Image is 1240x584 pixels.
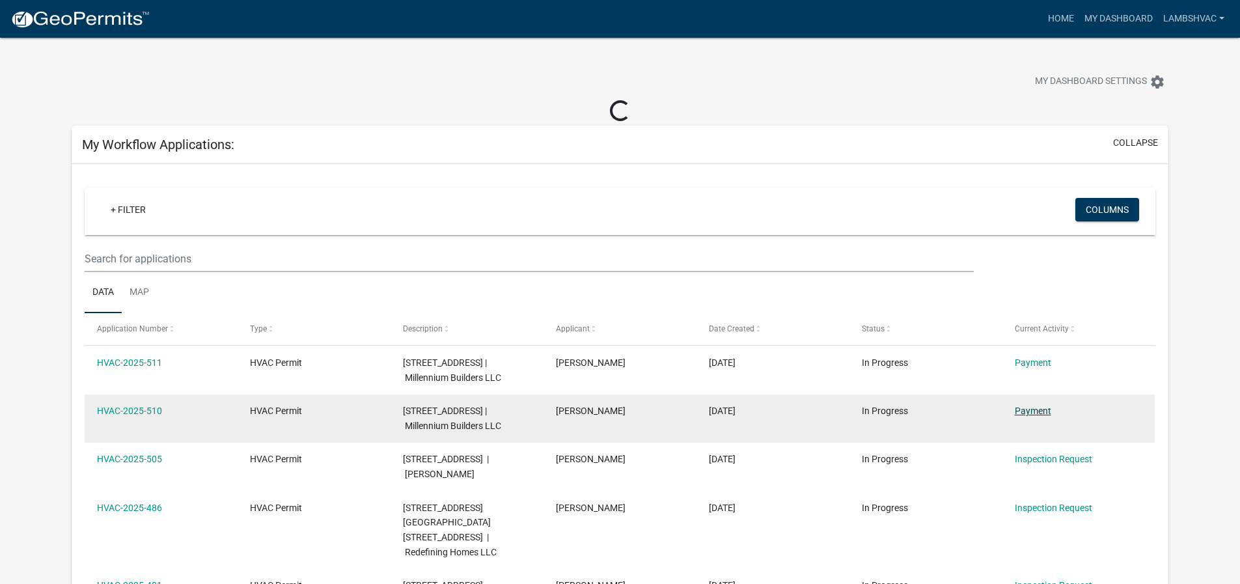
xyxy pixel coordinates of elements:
[709,503,736,513] span: 08/06/2025
[250,406,302,416] span: HVAC Permit
[556,406,626,416] span: Sara Lamb
[1025,69,1176,94] button: My Dashboard Settingssettings
[862,357,908,368] span: In Progress
[1079,7,1158,31] a: My Dashboard
[250,357,302,368] span: HVAC Permit
[238,313,391,344] datatable-header-cell: Type
[85,245,973,272] input: Search for applications
[97,406,162,416] a: HVAC-2025-510
[1015,503,1092,513] a: Inspection Request
[556,454,626,464] span: Sara Lamb
[709,324,754,333] span: Date Created
[82,137,234,152] h5: My Workflow Applications:
[403,324,443,333] span: Description
[1015,357,1051,368] a: Payment
[250,503,302,513] span: HVAC Permit
[1113,136,1158,150] button: collapse
[97,503,162,513] a: HVAC-2025-486
[97,324,168,333] span: Application Number
[1150,74,1165,90] i: settings
[391,313,544,344] datatable-header-cell: Description
[85,313,238,344] datatable-header-cell: Application Number
[862,324,885,333] span: Status
[85,272,122,314] a: Data
[1043,7,1079,31] a: Home
[122,272,157,314] a: Map
[556,357,626,368] span: Sara Lamb
[403,357,501,383] span: 2095 ASTER DRIVE 2095 ASTER DRIVE, LOT 306 | Millennium Builders LLC
[250,324,267,333] span: Type
[709,357,736,368] span: 08/15/2025
[100,198,156,221] a: + Filter
[1035,74,1147,90] span: My Dashboard Settings
[1158,7,1230,31] a: Lambshvac
[862,406,908,416] span: In Progress
[696,313,849,344] datatable-header-cell: Date Created
[862,503,908,513] span: In Progress
[1002,313,1155,344] datatable-header-cell: Current Activity
[849,313,1002,344] datatable-header-cell: Status
[97,357,162,368] a: HVAC-2025-511
[709,454,736,464] span: 08/12/2025
[544,313,696,344] datatable-header-cell: Applicant
[403,503,497,557] span: 924 CHESTNUT STREET, EAST 924 E Chestnut Street | Redefining Homes LLC
[556,324,590,333] span: Applicant
[97,454,162,464] a: HVAC-2025-505
[250,454,302,464] span: HVAC Permit
[709,406,736,416] span: 08/15/2025
[403,454,489,479] span: 11 CEDARGROVE LANE | Clark Ronald
[403,406,501,431] span: 2093 ASTER DRIVE 2093 Aster Lot 305 | Millennium Builders LLC
[1015,324,1069,333] span: Current Activity
[862,454,908,464] span: In Progress
[1015,406,1051,416] a: Payment
[556,503,626,513] span: Sara Lamb
[1075,198,1139,221] button: Columns
[1015,454,1092,464] a: Inspection Request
